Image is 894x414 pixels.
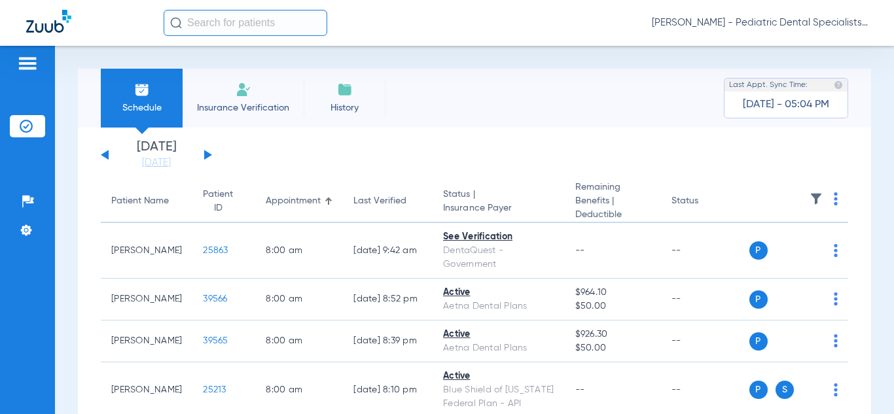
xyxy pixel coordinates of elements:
span: P [749,381,768,399]
td: [PERSON_NAME] [101,223,192,279]
span: P [749,332,768,351]
img: History [337,82,353,97]
span: 25213 [203,385,226,394]
img: Zuub Logo [26,10,71,33]
div: See Verification [443,230,554,244]
th: Status [661,181,749,223]
span: -- [575,385,585,394]
span: Insurance Payer [443,201,554,215]
span: S [776,381,794,399]
img: Schedule [134,82,150,97]
div: Patient Name [111,194,182,208]
div: Last Verified [353,194,422,208]
div: DentaQuest - Government [443,244,554,271]
div: Active [443,286,554,300]
span: [PERSON_NAME] - Pediatric Dental Specialists of [GEOGRAPHIC_DATA][US_STATE] [652,16,868,29]
span: Deductible [575,208,651,222]
span: History [313,101,376,114]
span: $50.00 [575,341,651,355]
div: Appointment [266,194,321,208]
img: hamburger-icon [17,56,38,71]
a: [DATE] [117,156,196,169]
span: 39565 [203,336,228,345]
span: P [749,290,768,309]
span: $926.30 [575,328,651,341]
img: filter.svg [810,192,823,205]
img: Search Icon [170,17,182,29]
span: Schedule [111,101,173,114]
span: P [749,241,768,260]
div: Patient ID [203,188,233,215]
span: 39566 [203,294,227,303]
td: [DATE] 8:52 PM [343,279,433,320]
td: 8:00 AM [255,320,343,362]
td: [DATE] 8:39 PM [343,320,433,362]
th: Remaining Benefits | [565,181,661,223]
td: [PERSON_NAME] [101,320,192,362]
div: Appointment [266,194,332,208]
td: -- [661,320,749,362]
td: [PERSON_NAME] [101,279,192,320]
img: group-dot-blue.svg [834,244,838,257]
span: [DATE] - 05:04 PM [743,98,829,111]
img: group-dot-blue.svg [834,192,838,205]
th: Status | [433,181,565,223]
div: Aetna Dental Plans [443,300,554,313]
div: Patient Name [111,194,169,208]
span: Insurance Verification [192,101,294,114]
div: Active [443,370,554,383]
td: 8:00 AM [255,279,343,320]
img: group-dot-blue.svg [834,383,838,396]
span: 25863 [203,246,228,255]
input: Search for patients [164,10,327,36]
div: Aetna Dental Plans [443,341,554,355]
img: group-dot-blue.svg [834,292,838,305]
img: group-dot-blue.svg [834,334,838,347]
div: Blue Shield of [US_STATE] Federal Plan - API [443,383,554,411]
div: Patient ID [203,188,245,215]
span: $964.10 [575,286,651,300]
td: -- [661,223,749,279]
td: [DATE] 9:42 AM [343,223,433,279]
span: $50.00 [575,300,651,313]
img: Manual Insurance Verification [236,82,251,97]
div: Active [443,328,554,341]
div: Last Verified [353,194,406,208]
li: [DATE] [117,141,196,169]
td: 8:00 AM [255,223,343,279]
td: -- [661,279,749,320]
img: last sync help info [834,80,843,90]
span: -- [575,246,585,255]
span: Last Appt. Sync Time: [729,78,808,92]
